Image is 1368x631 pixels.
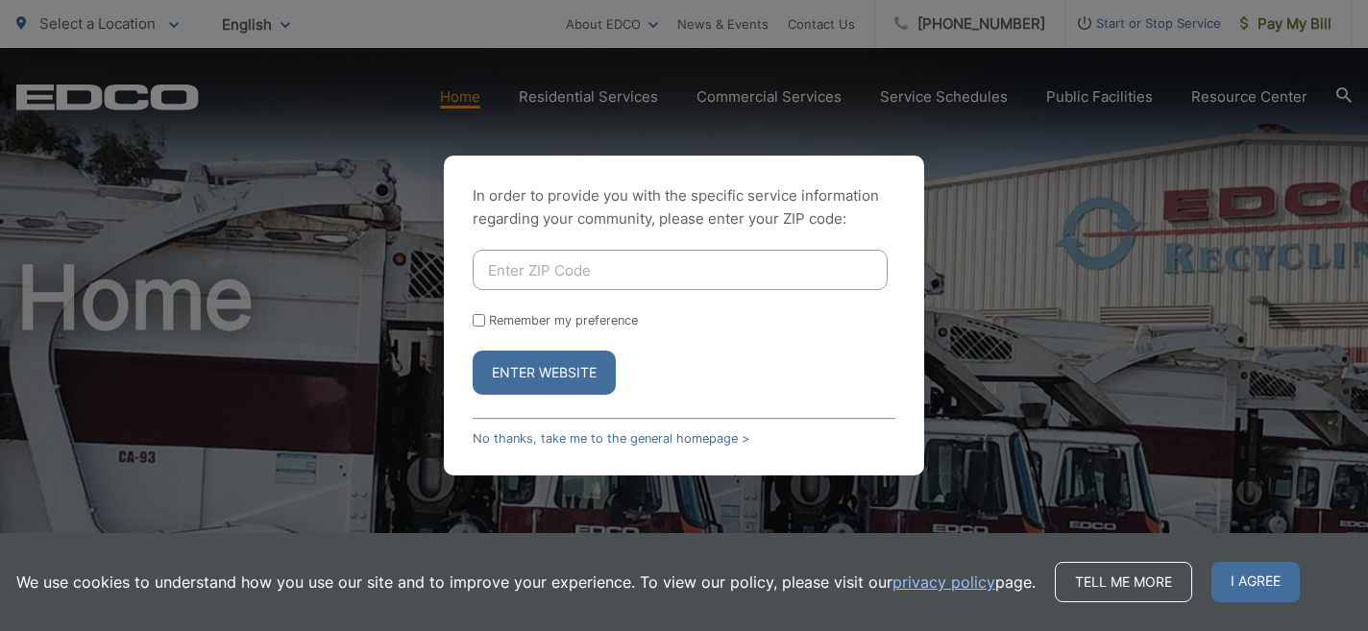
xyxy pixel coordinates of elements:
[473,184,895,231] p: In order to provide you with the specific service information regarding your community, please en...
[489,313,638,328] label: Remember my preference
[473,351,616,395] button: Enter Website
[1055,562,1192,602] a: Tell me more
[16,570,1036,594] p: We use cookies to understand how you use our site and to improve your experience. To view our pol...
[892,570,995,594] a: privacy policy
[1211,562,1300,602] span: I agree
[473,431,749,446] a: No thanks, take me to the general homepage >
[473,250,888,290] input: Enter ZIP Code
